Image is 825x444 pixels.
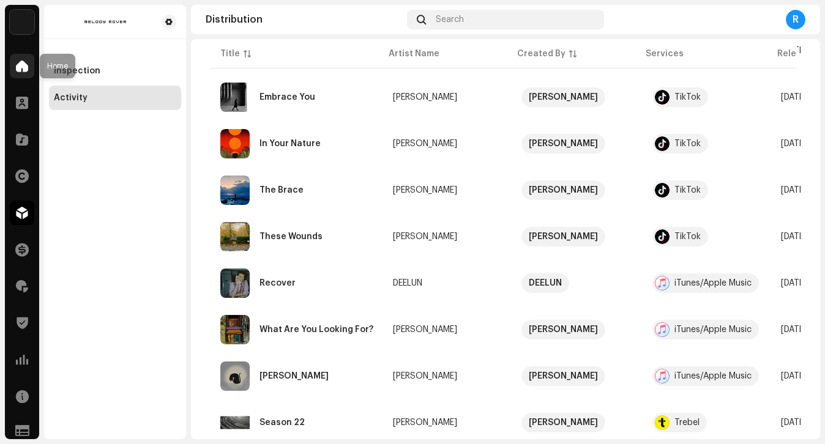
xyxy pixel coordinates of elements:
[259,279,296,287] div: Recover
[674,232,701,241] div: TikTok
[674,139,701,148] div: TikTok
[393,186,457,194] div: [PERSON_NAME]
[786,10,805,29] div: R
[521,87,630,107] span: Devansh
[220,222,250,251] img: b6e83f95-fe2b-4de6-9aba-82bf08ceffdd
[781,232,807,241] span: May 5, 2023
[393,279,502,287] span: DEELUN
[529,227,598,246] div: [PERSON_NAME]
[393,372,457,380] div: [PERSON_NAME]
[393,232,457,241] div: [PERSON_NAME]
[393,139,502,148] span: Devansh
[781,186,807,194] span: Mar 13, 2024
[259,372,329,380] div: Itti Witty
[674,372,752,380] div: iTunes/Apple Music
[393,418,502,427] span: HUX
[529,134,598,154] div: [PERSON_NAME]
[781,279,807,287] span: Nov 21, 2025
[436,15,464,24] span: Search
[521,134,630,154] span: Devansh
[529,273,562,293] div: DEELUN
[54,15,157,29] img: dd1629f2-61db-4bea-83cc-ae53c4a0e3a5
[529,180,598,200] div: [PERSON_NAME]
[393,279,422,287] div: DEELUN
[521,227,630,246] span: Devansh
[220,408,250,437] img: 1fac8d4a-0234-4be0-9563-1304e16fe73f
[259,418,305,427] div: Season 22
[521,273,630,293] span: DEELUN
[393,325,457,334] div: [PERSON_NAME]
[259,93,315,102] div: Embrace You
[393,325,502,334] span: Michael Palmer
[206,15,402,24] div: Distribution
[393,139,457,148] div: [PERSON_NAME]
[259,232,323,241] div: These Wounds
[674,186,701,194] div: TikTok
[220,83,250,112] img: 079ddf8f-46ac-42b0-806f-1d7dfc0e9255
[393,93,502,102] span: Devansh
[220,268,250,298] img: d50a7560-53f9-4701-bab8-639027a018bb
[220,176,250,205] img: c3b12ce6-9c3d-4ddf-be99-4f9cc8d5ebe2
[521,180,630,200] span: Devansh
[220,48,240,60] div: Title
[674,418,700,427] div: Trebel
[220,361,250,391] img: 498d7386-672c-491c-b2fa-734454c69eb4
[49,86,181,110] re-m-nav-item: Activity
[54,93,88,103] div: Activity
[674,93,701,102] div: TikTok
[220,315,250,344] img: b9d59dfa-07a0-4586-9f90-0db785534b46
[521,366,630,386] span: Fay Bby
[54,66,100,76] div: Inspection
[393,232,502,241] span: Devansh
[529,413,598,432] div: [PERSON_NAME]
[10,10,34,34] img: 34f81ff7-2202-4073-8c5d-62963ce809f3
[259,139,321,148] div: In Your Nature
[781,372,807,380] span: Oct 17, 2025
[49,59,181,83] re-m-nav-item: Inspection
[529,366,598,386] div: [PERSON_NAME]
[393,93,457,102] div: [PERSON_NAME]
[529,87,598,107] div: [PERSON_NAME]
[674,325,752,334] div: iTunes/Apple Music
[393,372,502,380] span: Fay Bby
[521,320,630,339] span: Michael Palmer
[259,186,304,194] div: The Brace
[781,418,807,427] span: Oct 13, 2023
[521,413,630,432] span: HUX
[781,93,807,102] span: Feb 22, 2023
[393,186,502,194] span: Devansh
[781,139,807,148] span: Jun 3, 2022
[393,418,457,427] div: [PERSON_NAME]
[220,129,250,158] img: dee359b8-a6a7-4aeb-af03-25f6d5573bff
[674,279,752,287] div: iTunes/Apple Music
[259,325,373,334] div: What Are You Looking For?
[529,320,598,339] div: [PERSON_NAME]
[781,325,807,334] span: Oct 24, 2025
[517,48,566,60] div: Created By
